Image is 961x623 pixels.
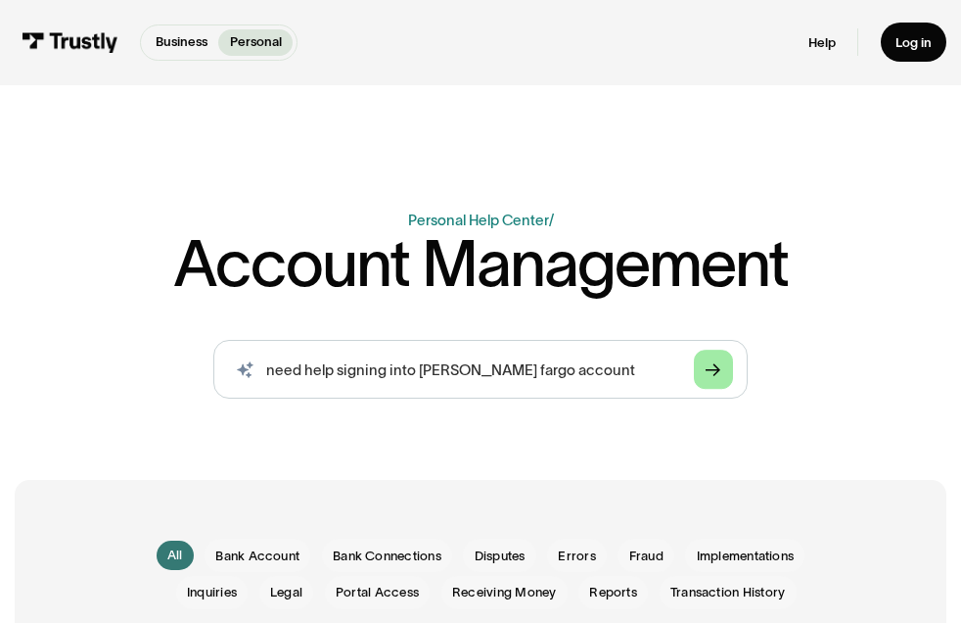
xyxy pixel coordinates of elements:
[157,541,194,570] a: All
[173,231,788,296] h1: Account Management
[549,212,554,228] div: /
[558,548,595,566] span: Errors
[452,584,557,602] span: Receiving Money
[213,340,747,399] input: search
[213,340,747,399] form: Search
[333,548,441,566] span: Bank Connections
[895,34,932,51] div: Log in
[881,23,946,62] a: Log in
[167,547,183,565] div: All
[475,548,526,566] span: Disputes
[218,29,293,56] a: Personal
[589,584,637,602] span: Reports
[270,584,302,602] span: Legal
[23,32,118,53] img: Trustly Logo
[629,548,664,566] span: Fraud
[145,29,219,56] a: Business
[808,34,836,51] a: Help
[670,584,785,602] span: Transaction History
[187,584,237,602] span: Inquiries
[408,212,549,228] a: Personal Help Center
[336,584,419,602] span: Portal Access
[215,548,299,566] span: Bank Account
[131,539,831,608] form: Email Form
[697,548,795,566] span: Implementations
[156,32,207,52] p: Business
[230,32,282,52] p: Personal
